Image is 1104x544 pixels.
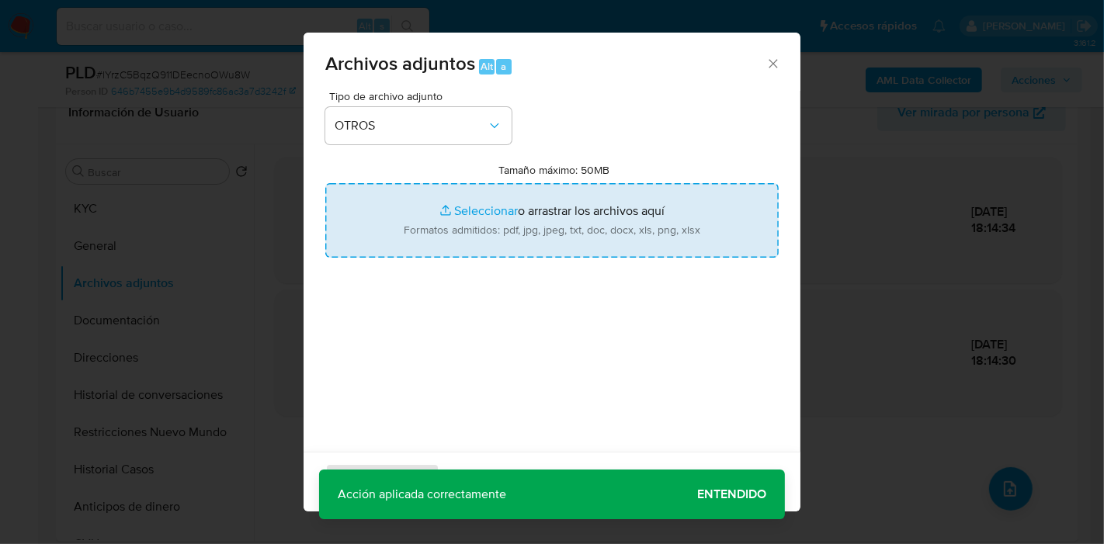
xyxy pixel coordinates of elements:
[481,59,493,74] span: Alt
[499,163,610,177] label: Tamaño máximo: 50MB
[766,56,779,70] button: Cerrar
[466,465,516,499] span: Cancelar
[325,50,475,77] span: Archivos adjuntos
[335,118,487,133] span: OTROS
[325,107,512,144] button: OTROS
[446,463,536,501] button: Cancelar
[329,91,516,102] span: Tipo de archivo adjunto
[501,59,506,74] span: a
